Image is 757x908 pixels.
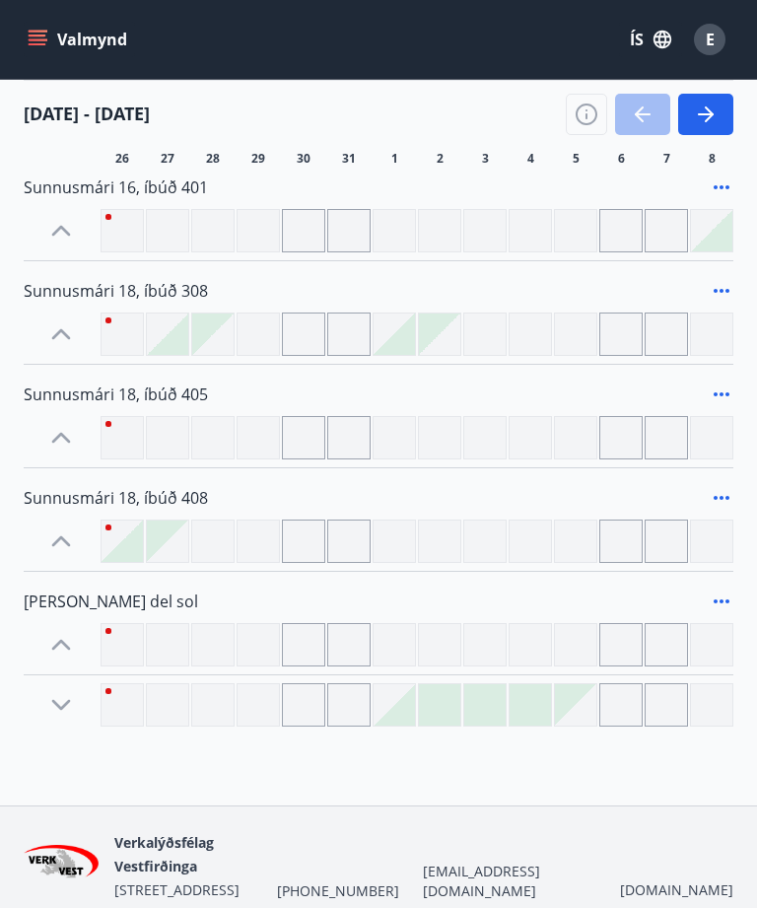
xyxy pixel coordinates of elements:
span: E [706,29,715,50]
button: menu [24,22,135,57]
span: 6 [618,151,625,167]
span: [PERSON_NAME] del sol [24,591,198,612]
span: Sunnusmári 18, íbúð 308 [24,280,208,302]
span: 2 [437,151,444,167]
span: 26 [115,151,129,167]
span: 3 [482,151,489,167]
span: Verkalýðsfélag Vestfirðinga [114,833,214,875]
span: 1 [391,151,398,167]
h4: [DATE] - [DATE] [24,101,150,126]
button: E [686,16,733,63]
img: jihgzMk4dcgjRAW2aMgpbAqQEG7LZi0j9dOLAUvz.png [24,845,99,887]
span: 31 [342,151,356,167]
span: 30 [297,151,310,167]
span: 4 [527,151,534,167]
span: 7 [663,151,670,167]
span: 28 [206,151,220,167]
span: Sunnusmári 16, íbúð 401 [24,176,208,198]
span: [PHONE_NUMBER] [277,881,399,901]
span: 5 [573,151,580,167]
span: Sunnusmári 18, íbúð 408 [24,487,208,509]
span: [STREET_ADDRESS] [114,880,240,899]
span: 8 [709,151,716,167]
a: [DOMAIN_NAME] [620,880,733,899]
span: Sunnusmári 18, íbúð 405 [24,384,208,405]
span: 27 [161,151,174,167]
span: [EMAIL_ADDRESS][DOMAIN_NAME] [423,862,596,901]
button: ÍS [619,22,682,57]
span: 29 [251,151,265,167]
